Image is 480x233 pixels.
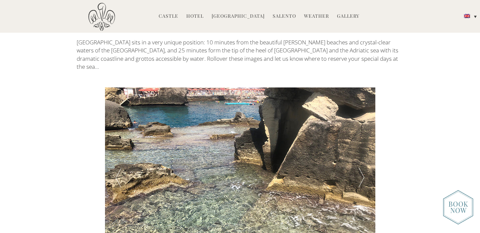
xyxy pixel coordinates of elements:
[273,13,296,20] a: Salento
[159,13,178,20] a: Castle
[443,190,473,225] img: new-booknow.png
[186,13,204,20] a: Hotel
[212,13,265,20] a: [GEOGRAPHIC_DATA]
[88,3,115,31] img: Castello di Ugento
[337,13,359,20] a: Gallery
[304,13,329,20] a: Weather
[77,38,403,71] p: [GEOGRAPHIC_DATA] sits in a very unique position: 10 minutes from the beautiful [PERSON_NAME] bea...
[464,14,470,18] img: English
